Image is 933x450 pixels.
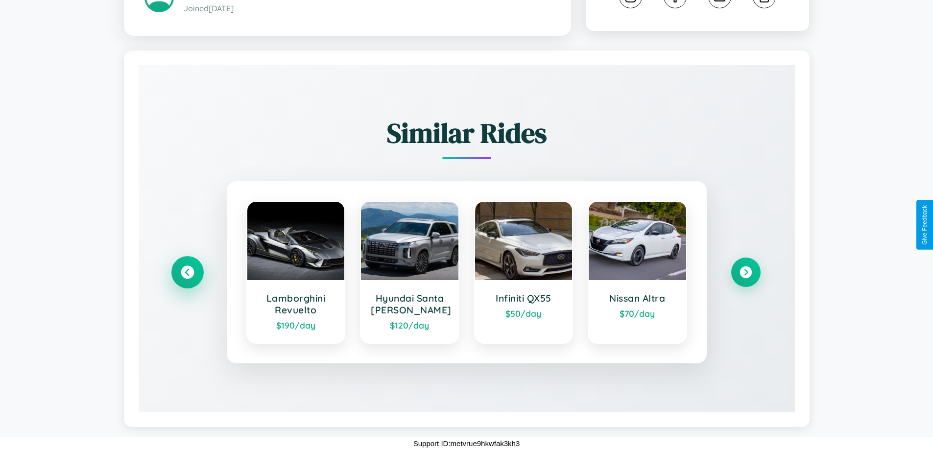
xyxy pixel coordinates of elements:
h3: Nissan Altra [598,292,676,304]
h3: Lamborghini Revuelto [257,292,335,316]
p: Support ID: metvrue9hkwfak3kh3 [413,437,520,450]
a: Lamborghini Revuelto$190/day [246,201,346,344]
div: $ 120 /day [371,320,449,331]
div: $ 70 /day [598,308,676,319]
h3: Infiniti QX55 [485,292,563,304]
div: $ 190 /day [257,320,335,331]
h2: Similar Rides [173,114,761,152]
p: Joined [DATE] [184,1,550,16]
a: Hyundai Santa [PERSON_NAME]$120/day [360,201,459,344]
div: $ 50 /day [485,308,563,319]
a: Infiniti QX55$50/day [474,201,574,344]
a: Nissan Altra$70/day [588,201,687,344]
h3: Hyundai Santa [PERSON_NAME] [371,292,449,316]
div: Give Feedback [921,205,928,245]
